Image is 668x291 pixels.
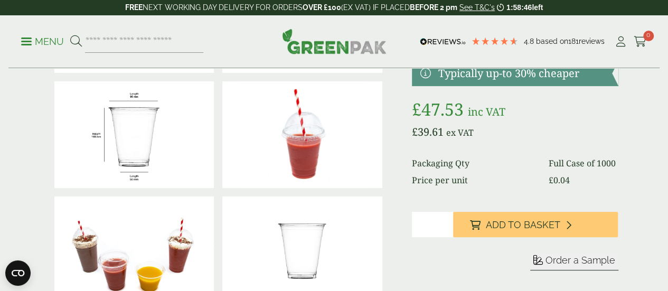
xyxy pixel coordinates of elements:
[412,98,464,120] bdi: 47.53
[125,3,143,12] strong: FREE
[530,254,618,270] button: Order a Sample
[506,3,532,12] span: 1:58:46
[548,157,618,170] dd: Full Case of 1000
[410,3,457,12] strong: BEFORE 2 pm
[643,31,654,41] span: 0
[524,37,536,45] span: 4.8
[5,260,31,286] button: Open CMP widget
[579,37,605,45] span: reviews
[21,35,64,48] p: Menu
[471,36,519,46] div: 4.78 Stars
[412,157,535,170] dt: Packaging Qty
[548,174,569,186] bdi: 0.04
[532,3,543,12] span: left
[412,125,444,139] bdi: 39.61
[468,105,505,119] span: inc VAT
[453,212,618,237] button: Add to Basket
[634,36,647,47] i: Cart
[486,219,560,231] span: Add to Basket
[412,98,421,120] span: £
[548,174,553,186] span: £
[634,34,647,50] a: 0
[614,36,627,47] i: My Account
[54,81,214,188] img: 12oz Smoothie
[446,127,474,138] span: ex VAT
[459,3,495,12] a: See T&C's
[536,37,568,45] span: Based on
[412,174,535,186] dt: Price per unit
[568,37,579,45] span: 181
[282,29,387,54] img: GreenPak Supplies
[545,255,615,266] span: Order a Sample
[412,125,418,139] span: £
[21,35,64,46] a: Menu
[420,38,466,45] img: REVIEWS.io
[303,3,341,12] strong: OVER £100
[222,81,382,188] img: 12oz PET Smoothie Cup With Raspberry Smoothie With Domed Lid With Hole And Straw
